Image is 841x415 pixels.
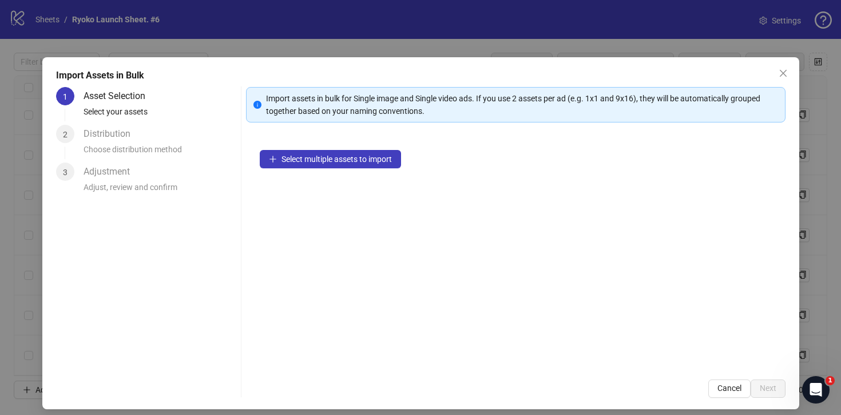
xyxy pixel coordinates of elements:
[84,125,140,143] div: Distribution
[84,105,236,125] div: Select your assets
[63,168,68,177] span: 3
[774,64,792,82] button: Close
[84,143,236,163] div: Choose distribution method
[84,181,236,200] div: Adjust, review and confirm
[63,130,68,139] span: 2
[253,101,261,109] span: info-circle
[84,163,139,181] div: Adjustment
[56,69,786,82] div: Import Assets in Bulk
[751,380,786,398] button: Next
[717,384,741,393] span: Cancel
[826,376,835,385] span: 1
[265,92,778,117] div: Import assets in bulk for Single image and Single video ads. If you use 2 assets per ad (e.g. 1x1...
[268,155,276,163] span: plus
[802,376,830,404] iframe: Intercom live chat
[708,380,751,398] button: Cancel
[84,87,154,105] div: Asset Selection
[63,92,68,101] span: 1
[779,69,788,78] span: close
[281,155,391,164] span: Select multiple assets to import
[259,150,400,168] button: Select multiple assets to import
